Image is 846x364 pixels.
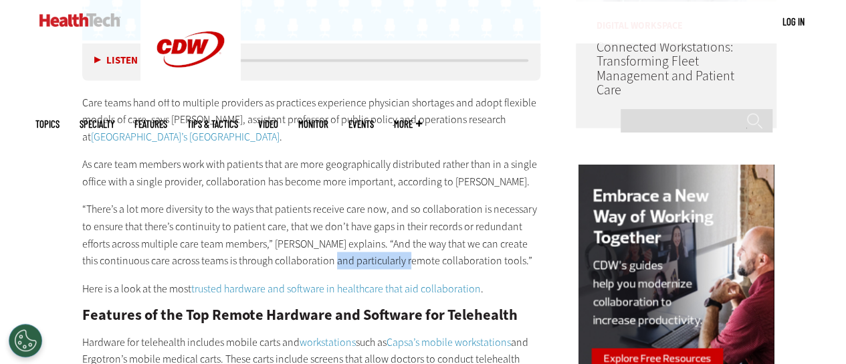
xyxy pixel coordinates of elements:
[134,119,167,129] a: Features
[394,119,422,129] span: More
[187,119,238,129] a: Tips & Tactics
[258,119,278,129] a: Video
[9,324,42,357] div: Cookies Settings
[80,119,114,129] span: Specialty
[82,307,541,322] h2: Features of the Top Remote Hardware and Software for Telehealth
[82,200,541,268] p: “There’s a lot more diversity to the ways that patients receive care now, and so collaboration is...
[140,88,241,102] a: CDW
[9,324,42,357] button: Open Preferences
[191,281,481,295] a: trusted hardware and software in healthcare that aid collaboration
[782,15,805,27] a: Log in
[387,335,511,349] a: Capsa’s mobile workstations
[82,155,541,189] p: As care team members work with patients that are more geographically distributed rather than in a...
[82,280,541,297] p: Here is a look at the most .
[300,335,356,349] a: workstations
[782,15,805,29] div: User menu
[39,13,120,27] img: Home
[35,119,60,129] span: Topics
[348,119,374,129] a: Events
[298,119,328,129] a: MonITor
